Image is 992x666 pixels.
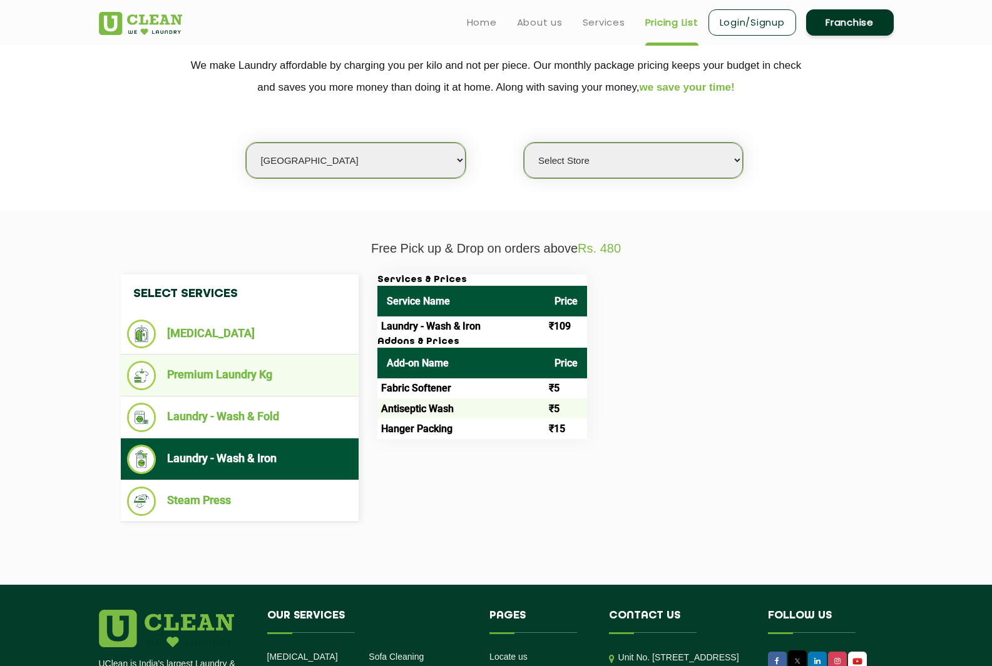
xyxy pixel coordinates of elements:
img: Laundry - Wash & Fold [127,403,156,432]
li: Laundry - Wash & Fold [127,403,352,432]
a: Locate us [489,652,528,662]
h4: Select Services [121,275,359,313]
h4: Our Services [267,610,471,633]
a: [MEDICAL_DATA] [267,652,338,662]
a: Home [467,15,497,30]
p: Unit No. [STREET_ADDRESS] [618,650,749,665]
h4: Pages [489,610,590,633]
td: Laundry - Wash & Iron [377,316,545,336]
span: we save your time! [640,81,735,93]
li: [MEDICAL_DATA] [127,320,352,348]
img: Dry Cleaning [127,320,156,348]
img: Premium Laundry Kg [127,361,156,390]
h4: Contact us [609,610,749,633]
a: Login/Signup [708,9,796,36]
th: Add-on Name [377,348,545,378]
p: We make Laundry affordable by charging you per kilo and not per piece. Our monthly package pricin... [99,54,894,98]
li: Premium Laundry Kg [127,361,352,390]
p: Free Pick up & Drop on orders above [99,241,894,256]
a: Sofa Cleaning [369,652,424,662]
th: Price [545,348,587,378]
h3: Addons & Prices [377,336,587,348]
td: Antiseptic Wash [377,398,545,418]
th: Service Name [377,286,545,316]
img: UClean Laundry and Dry Cleaning [99,12,182,35]
td: ₹5 [545,378,587,398]
a: Services [583,15,625,30]
h3: Services & Prices [377,275,587,286]
td: ₹109 [545,316,587,336]
td: Hanger Packing [377,418,545,438]
h4: Follow us [768,610,878,633]
span: Rs. 480 [578,241,621,255]
td: ₹15 [545,418,587,438]
th: Price [545,286,587,316]
td: Fabric Softener [377,378,545,398]
td: ₹5 [545,398,587,418]
img: Steam Press [127,487,156,516]
li: Laundry - Wash & Iron [127,445,352,474]
img: Laundry - Wash & Iron [127,445,156,474]
a: Franchise [806,9,894,36]
li: Steam Press [127,487,352,516]
img: logo.png [99,610,234,647]
a: Pricing List [645,15,698,30]
a: About us [517,15,563,30]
